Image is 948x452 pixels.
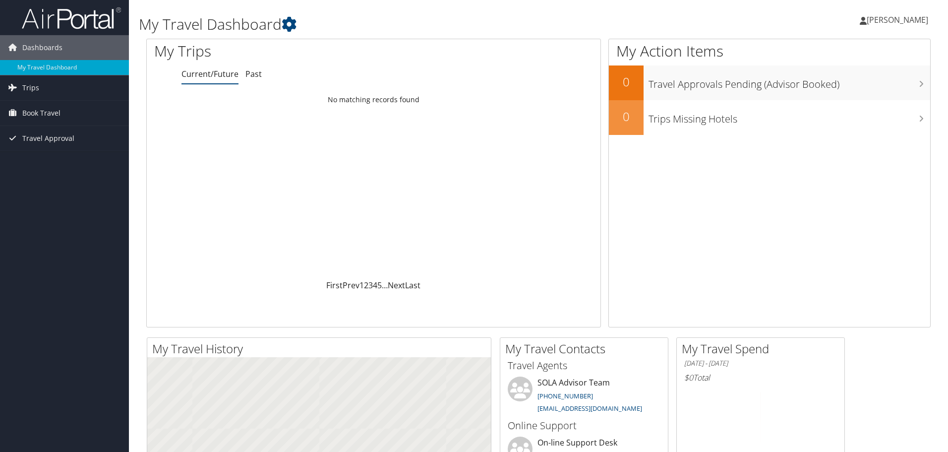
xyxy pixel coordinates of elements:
a: [EMAIL_ADDRESS][DOMAIN_NAME] [537,404,642,413]
a: 2 [364,280,368,291]
h3: Trips Missing Hotels [649,107,930,126]
a: Current/Future [181,68,238,79]
h2: My Travel Contacts [505,340,668,357]
img: airportal-logo.png [22,6,121,30]
a: 1 [359,280,364,291]
td: No matching records found [147,91,600,109]
a: 3 [368,280,373,291]
h2: 0 [609,73,644,90]
span: Trips [22,75,39,100]
a: Prev [343,280,359,291]
h2: My Travel Spend [682,340,844,357]
h3: Travel Agents [508,359,660,373]
h6: [DATE] - [DATE] [684,359,837,368]
span: Book Travel [22,101,60,126]
a: 0Trips Missing Hotels [609,100,930,135]
a: [PHONE_NUMBER] [537,391,593,400]
a: Next [388,280,405,291]
h2: My Travel History [152,340,491,357]
span: … [382,280,388,291]
a: 0Travel Approvals Pending (Advisor Booked) [609,65,930,100]
span: Dashboards [22,35,62,60]
h1: My Travel Dashboard [139,14,672,35]
li: SOLA Advisor Team [503,377,665,417]
span: [PERSON_NAME] [867,14,928,25]
span: $0 [684,372,693,383]
h2: 0 [609,108,644,125]
a: Last [405,280,420,291]
h6: Total [684,372,837,383]
h3: Travel Approvals Pending (Advisor Booked) [649,72,930,91]
a: First [326,280,343,291]
h1: My Trips [154,41,404,62]
a: 4 [373,280,377,291]
a: Past [245,68,262,79]
span: Travel Approval [22,126,74,151]
a: [PERSON_NAME] [860,5,938,35]
h1: My Action Items [609,41,930,62]
h3: Online Support [508,419,660,433]
a: 5 [377,280,382,291]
